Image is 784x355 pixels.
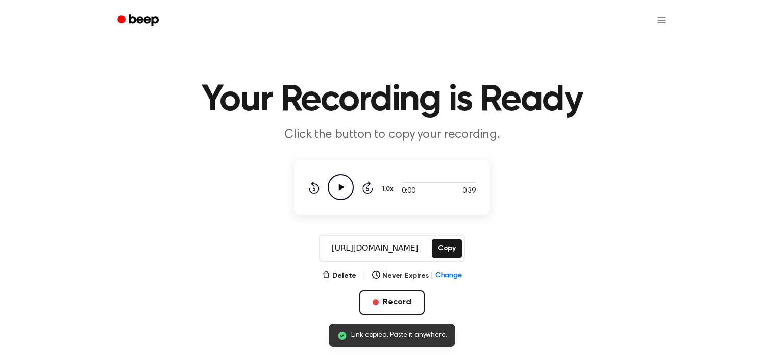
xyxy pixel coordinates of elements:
[359,290,424,315] button: Record
[131,82,653,119] h1: Your Recording is Ready
[435,271,462,281] span: Change
[351,330,447,341] span: Link copied. Paste it anywhere.
[372,271,462,281] button: Never Expires|Change
[362,270,366,282] span: |
[649,8,674,33] button: Open menu
[431,271,433,281] span: |
[462,186,476,197] span: 0:39
[322,271,356,281] button: Delete
[196,127,588,144] p: Click the button to copy your recording.
[402,186,415,197] span: 0:00
[432,239,462,258] button: Copy
[110,11,168,31] a: Beep
[381,180,397,198] button: 1.0x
